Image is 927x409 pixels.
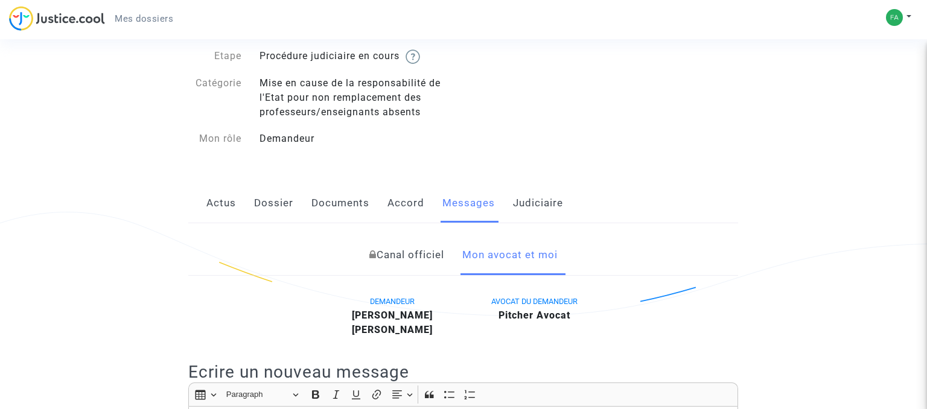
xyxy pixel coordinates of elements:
[226,387,289,402] span: Paragraph
[179,49,250,64] div: Etape
[250,132,463,146] div: Demandeur
[462,235,558,275] a: Mon avocat et moi
[188,361,738,382] h2: Ecrire un nouveau message
[250,76,463,119] div: Mise en cause de la responsabilité de l'Etat pour non remplacement des professeurs/enseignants ab...
[115,13,173,24] span: Mes dossiers
[179,76,250,119] div: Catégorie
[370,297,415,306] span: DEMANDEUR
[250,49,463,64] div: Procédure judiciaire en cours
[254,183,293,223] a: Dossier
[221,385,304,404] button: Paragraph
[886,9,903,26] img: b8d9081a57bb32b442f25abd21846ad5
[406,49,420,64] img: help.svg
[188,382,738,406] div: Editor toolbar
[352,309,433,321] b: [PERSON_NAME]
[369,235,444,275] a: Canal officiel
[513,183,563,223] a: Judiciaire
[387,183,424,223] a: Accord
[352,324,433,335] b: [PERSON_NAME]
[105,10,183,28] a: Mes dossiers
[9,6,105,31] img: jc-logo.svg
[206,183,236,223] a: Actus
[499,309,570,321] b: Pitcher Avocat
[179,132,250,146] div: Mon rôle
[311,183,369,223] a: Documents
[491,297,578,306] span: AVOCAT DU DEMANDEUR
[442,183,495,223] a: Messages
